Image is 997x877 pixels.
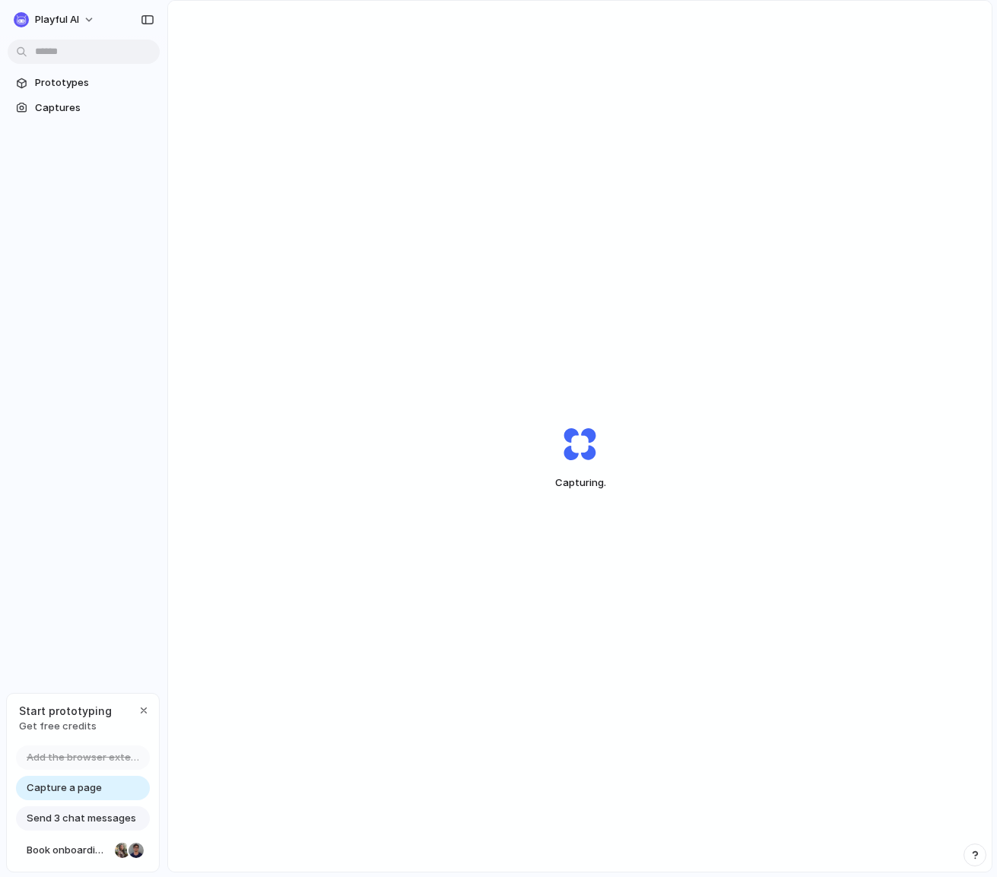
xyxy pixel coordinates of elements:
div: Nicole Kubica [113,841,132,860]
span: Prototypes [35,75,154,91]
span: Get free credits [19,719,112,734]
span: Playful AI [35,12,79,27]
span: Book onboarding call [27,843,109,858]
a: Captures [8,97,160,119]
span: Add the browser extension [27,750,141,765]
span: Send 3 chat messages [27,811,136,826]
a: Prototypes [8,71,160,94]
span: . [604,476,606,488]
span: Captures [35,100,154,116]
span: Capturing [529,475,631,491]
span: Capture a page [27,780,102,796]
a: Book onboarding call [16,838,150,863]
button: Playful AI [8,8,103,32]
span: Start prototyping [19,703,112,719]
div: Christian Iacullo [127,841,145,860]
